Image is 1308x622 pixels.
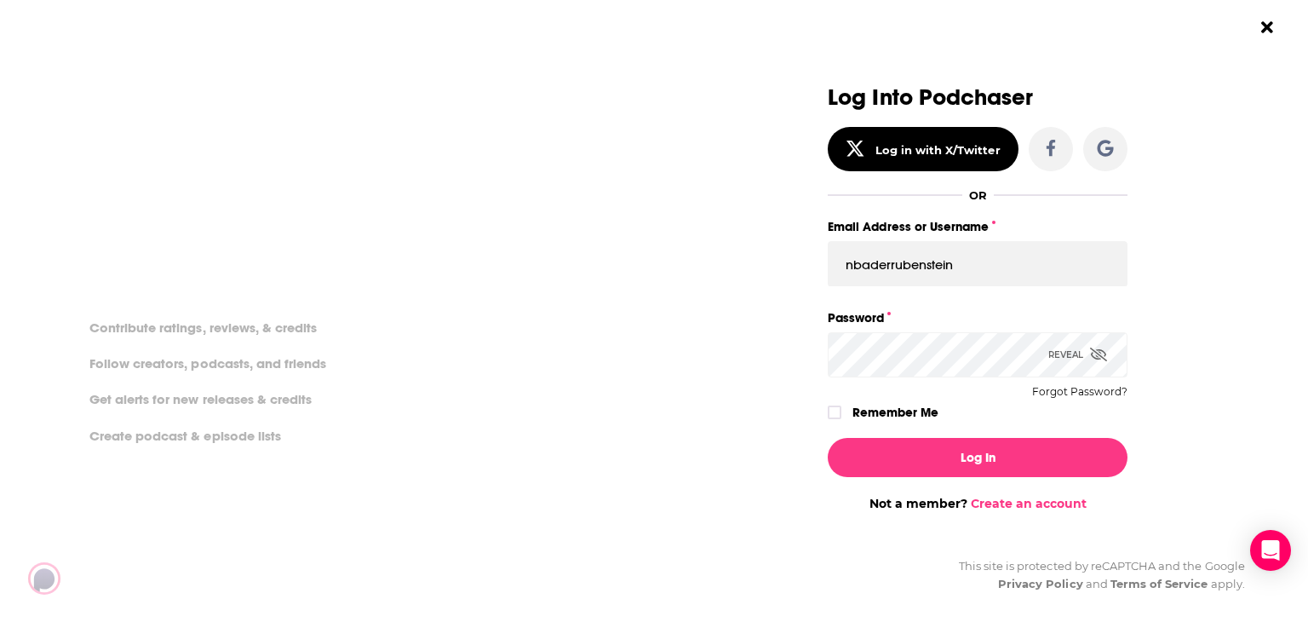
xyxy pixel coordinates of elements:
button: Log In [828,438,1127,477]
div: OR [969,188,987,202]
a: Privacy Policy [998,577,1083,590]
div: Log in with X/Twitter [875,143,1001,157]
li: Follow creators, podcasts, and friends [79,352,339,374]
div: Open Intercom Messenger [1250,530,1291,571]
button: Close Button [1251,11,1283,43]
a: Create an account [971,496,1087,511]
a: create an account [161,89,329,113]
img: Podchaser - Follow, Share and Rate Podcasts [28,562,192,595]
a: Podchaser - Follow, Share and Rate Podcasts [28,562,178,595]
li: Contribute ratings, reviews, & credits [79,316,330,338]
label: Password [828,307,1127,329]
button: Forgot Password? [1032,386,1127,398]
label: Email Address or Username [828,216,1127,238]
div: Not a member? [828,496,1127,511]
h3: Log Into Podchaser [828,85,1127,110]
a: Terms of Service [1110,577,1208,590]
li: Get alerts for new releases & credits [79,388,324,410]
li: Create podcast & episode lists [79,424,293,446]
li: On Podchaser you can: [79,286,420,302]
div: This site is protected by reCAPTCHA and the Google and apply. [945,557,1245,593]
label: Remember Me [852,401,938,423]
input: Email Address or Username [828,241,1127,287]
button: Log in with X/Twitter [828,127,1018,171]
div: Reveal [1048,332,1107,377]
